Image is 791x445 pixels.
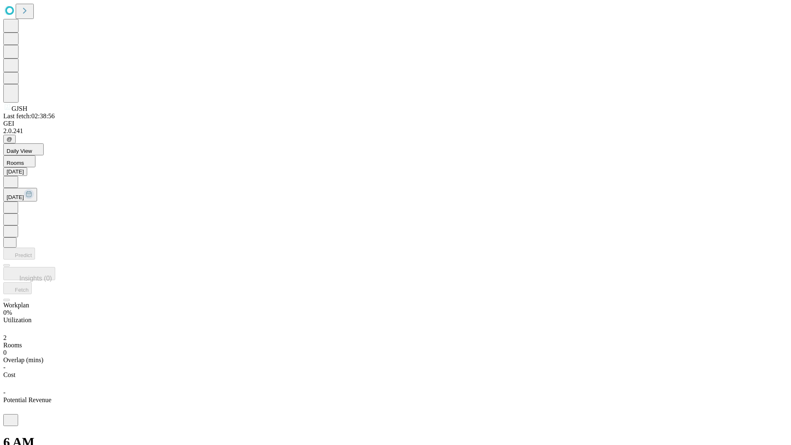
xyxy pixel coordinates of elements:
span: 0% [3,309,12,316]
span: Last fetch: 02:38:56 [3,112,55,119]
div: 2.0.241 [3,127,788,135]
span: 0 [3,349,7,356]
button: Daily View [3,143,44,155]
span: [DATE] [7,194,24,200]
button: [DATE] [3,188,37,201]
span: GJSH [12,105,27,112]
span: 2 [3,334,7,341]
span: Workplan [3,302,29,309]
span: Insights (0) [19,275,52,282]
span: Potential Revenue [3,396,51,403]
span: - [3,364,5,371]
div: GEI [3,120,788,127]
span: - [3,389,5,396]
span: Daily View [7,148,32,154]
button: @ [3,135,16,143]
button: Fetch [3,282,32,294]
button: Insights (0) [3,267,55,280]
span: Utilization [3,316,31,323]
button: [DATE] [3,167,27,176]
span: Rooms [7,160,24,166]
button: Predict [3,248,35,260]
button: Rooms [3,155,35,167]
span: @ [7,136,12,142]
span: Rooms [3,342,22,349]
span: Cost [3,371,15,378]
span: Overlap (mins) [3,356,43,363]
